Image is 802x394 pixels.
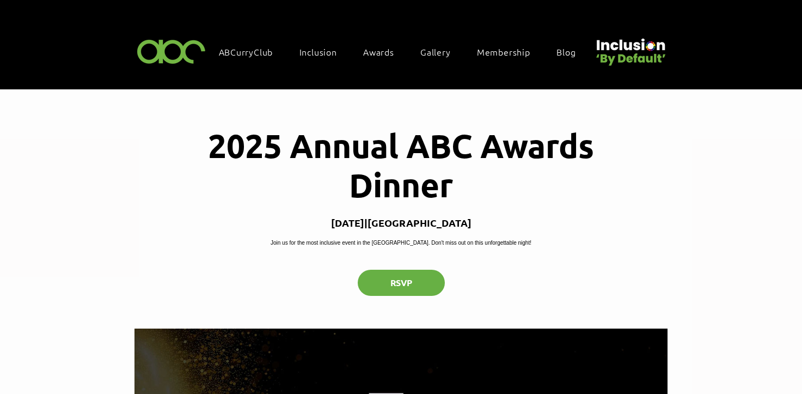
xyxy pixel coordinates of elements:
[556,46,576,58] span: Blog
[420,46,451,58] span: Gallery
[219,46,273,58] span: ABCurryClub
[213,40,592,63] nav: Site
[358,40,411,63] div: Awards
[363,46,394,58] span: Awards
[213,40,290,63] a: ABCurryClub
[134,35,209,67] img: ABC-Logo-Blank-Background-01-01-2.png
[299,46,337,58] span: Inclusion
[472,40,547,63] a: Membership
[331,216,364,229] p: [DATE]
[477,46,530,58] span: Membership
[551,40,592,63] a: Blog
[271,239,531,247] p: Join us for the most inclusive event in the [GEOGRAPHIC_DATA]. Don't miss out on this unforgettab...
[415,40,467,63] a: Gallery
[592,29,668,67] img: Untitled design (22).png
[364,216,368,229] span: |
[294,40,353,63] div: Inclusion
[172,125,630,204] h1: 2025 Annual ABC Awards Dinner
[358,270,445,296] button: RSVP
[368,216,472,229] p: [GEOGRAPHIC_DATA]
